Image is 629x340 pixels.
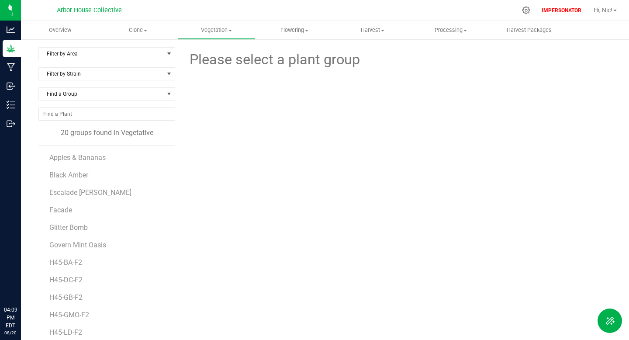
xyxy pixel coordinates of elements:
[7,25,15,34] inline-svg: Analytics
[21,21,99,39] a: Overview
[188,49,360,70] span: Please select a plant group
[99,21,177,39] a: Clone
[4,330,17,336] p: 08/20
[38,128,175,138] div: 20 groups found in Vegetative
[49,241,106,249] span: Govern Mint Oasis
[57,7,122,14] span: Arbor House Collective
[538,7,585,14] p: IMPERSONATOR
[334,21,412,39] a: Harvest
[412,21,490,39] a: Processing
[490,21,568,39] a: Harvest Packages
[39,108,175,120] input: NO DATA FOUND
[49,293,83,302] span: H45-GB-F2
[521,6,532,14] div: Manage settings
[177,21,256,39] a: Vegetation
[412,26,490,34] span: Processing
[39,68,164,80] span: Filter by Strain
[39,88,164,100] span: Find a Group
[7,44,15,53] inline-svg: Grow
[37,26,83,34] span: Overview
[49,171,88,179] span: Black Amber
[49,206,72,214] span: Facade
[100,26,177,34] span: Clone
[164,48,175,60] span: select
[49,188,131,197] span: Escalade [PERSON_NAME]
[49,223,88,232] span: Glitter Bomb
[9,270,35,296] iframe: Resource center
[49,311,89,319] span: H45-GMO-F2
[7,82,15,90] inline-svg: Inbound
[598,309,622,333] button: Toggle Menu
[7,101,15,109] inline-svg: Inventory
[49,258,82,267] span: H45-BA-F2
[7,63,15,72] inline-svg: Manufacturing
[7,119,15,128] inline-svg: Outbound
[256,26,333,34] span: Flowering
[39,48,164,60] span: Filter by Area
[49,153,106,162] span: Apples & Bananas
[178,26,255,34] span: Vegetation
[256,21,334,39] a: Flowering
[594,7,612,14] span: Hi, Nic!
[334,26,411,34] span: Harvest
[495,26,563,34] span: Harvest Packages
[49,276,83,284] span: H45-DC-F2
[49,328,82,337] span: H45-LD-F2
[4,306,17,330] p: 04:09 PM EDT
